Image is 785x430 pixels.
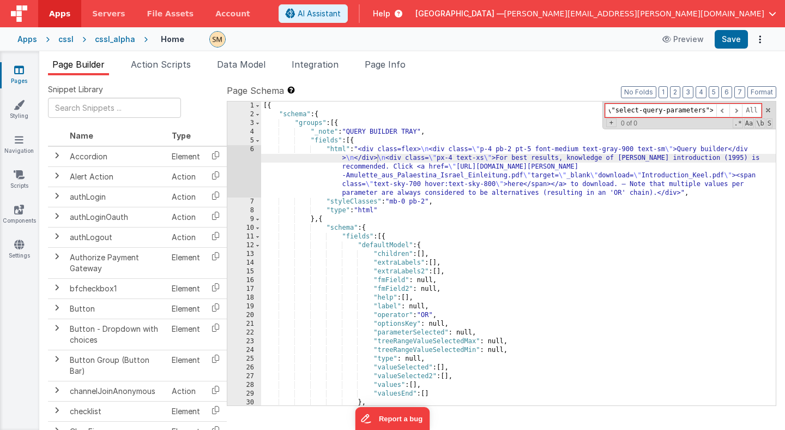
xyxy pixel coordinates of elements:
button: 3 [683,86,693,98]
td: Alert Action [65,166,167,187]
td: Action [167,227,204,247]
iframe: Marker.io feedback button [355,407,430,430]
td: Element [167,319,204,350]
span: Whole Word Search [755,118,765,128]
button: Save [715,30,748,49]
div: 13 [227,250,261,259]
button: Format [747,86,776,98]
button: 5 [709,86,719,98]
h4: Home [161,35,184,43]
div: 15 [227,267,261,276]
div: 14 [227,259,261,267]
td: checklist [65,401,167,421]
td: Authorize Payment Gateway [65,247,167,278]
div: 30 [227,398,261,407]
span: [PERSON_NAME][EMAIL_ADDRESS][PERSON_NAME][DOMAIN_NAME] [504,8,764,19]
button: 2 [670,86,680,98]
span: Integration [292,59,339,70]
td: Button [65,298,167,319]
img: e9616e60dfe10b317d64a5e98ec8e357 [210,32,225,47]
div: 20 [227,311,261,320]
td: Button - Dropdown with choices [65,319,167,350]
div: 27 [227,372,261,381]
div: 21 [227,320,261,329]
span: CaseSensitive Search [744,118,754,128]
div: Apps [17,34,37,45]
span: Type [172,131,191,140]
div: 4 [227,128,261,136]
td: authLogin [65,187,167,207]
span: 0 of 0 [617,120,642,127]
div: 2 [227,110,261,119]
td: bfcheckbox1 [65,278,167,298]
td: Element [167,146,204,167]
td: authLogout [65,227,167,247]
div: 26 [227,363,261,372]
span: Help [373,8,390,19]
td: Element [167,278,204,298]
div: 3 [227,119,261,128]
div: 29 [227,390,261,398]
span: Page Info [365,59,406,70]
span: Name [70,131,93,140]
span: Servers [92,8,125,19]
td: Action [167,187,204,207]
div: 5 [227,136,261,145]
div: 19 [227,302,261,311]
td: Accordion [65,146,167,167]
span: Action Scripts [131,59,191,70]
button: [GEOGRAPHIC_DATA] — [PERSON_NAME][EMAIL_ADDRESS][PERSON_NAME][DOMAIN_NAME] [415,8,776,19]
div: 10 [227,224,261,232]
span: Data Model [217,59,265,70]
td: Action [167,166,204,187]
span: File Assets [147,8,194,19]
td: channelJoinAnonymous [65,381,167,401]
button: Options [752,32,768,47]
div: cssl_alpha [95,34,135,45]
div: 16 [227,276,261,285]
div: 17 [227,285,261,294]
td: Element [167,350,204,381]
button: Preview [656,31,710,48]
td: authLoginOauth [65,207,167,227]
div: 11 [227,232,261,241]
span: Apps [49,8,70,19]
div: 25 [227,355,261,363]
button: 7 [734,86,745,98]
button: AI Assistant [279,4,348,23]
span: Page Builder [52,59,105,70]
button: 4 [696,86,706,98]
input: Search Snippets ... [48,98,181,118]
div: 28 [227,381,261,390]
td: Element [167,401,204,421]
td: Element [167,247,204,278]
div: 23 [227,337,261,346]
div: 24 [227,346,261,355]
div: 9 [227,215,261,224]
div: 18 [227,294,261,302]
span: RegExp Search [733,118,742,128]
td: Button Group (Button Bar) [65,350,167,381]
div: 6 [227,145,261,198]
span: Search In Selection [766,118,772,128]
div: cssl [58,34,74,45]
div: 22 [227,329,261,337]
td: Element [167,298,204,319]
td: Action [167,381,204,401]
input: Search for [605,104,716,117]
span: Page Schema [227,84,284,97]
span: AI Assistant [298,8,341,19]
div: 7 [227,198,261,206]
div: 8 [227,206,261,215]
span: [GEOGRAPHIC_DATA] — [415,8,504,19]
button: 6 [721,86,732,98]
button: No Folds [621,86,656,98]
span: Alt-Enter [742,104,762,117]
button: 1 [659,86,668,98]
div: 1 [227,101,261,110]
span: Snippet Library [48,84,103,95]
span: Toggel Replace mode [606,118,617,127]
td: Action [167,207,204,227]
div: 12 [227,241,261,250]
